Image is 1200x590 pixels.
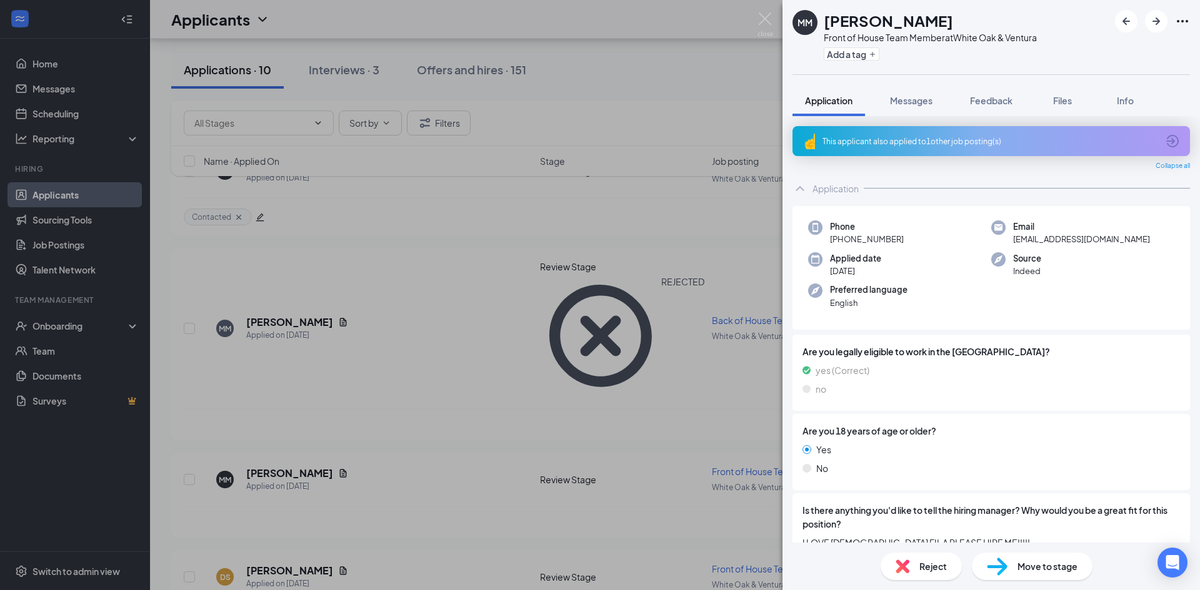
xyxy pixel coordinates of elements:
[1013,233,1150,245] span: [EMAIL_ADDRESS][DOMAIN_NAME]
[1165,134,1180,149] svg: ArrowCircle
[816,461,828,475] span: No
[824,10,953,31] h1: [PERSON_NAME]
[830,252,881,265] span: Applied date
[797,16,812,29] div: MM
[805,95,852,106] span: Application
[1013,265,1041,277] span: Indeed
[830,283,907,296] span: Preferred language
[824,47,879,61] button: PlusAdd a tag
[824,31,1037,44] div: Front of House Team Member at White Oak & Ventura
[812,182,859,195] div: Application
[822,136,1157,147] div: This applicant also applied to 1 other job posting(s)
[1156,161,1190,171] span: Collapse all
[802,424,936,438] span: Are you 18 years of age or older?
[1053,95,1072,106] span: Files
[1117,95,1134,106] span: Info
[890,95,932,106] span: Messages
[802,503,1180,531] span: Is there anything you'd like to tell the hiring manager? Why would you be a great fit for this po...
[1013,252,1041,265] span: Source
[802,345,1180,358] span: Are you legally eligible to work in the [GEOGRAPHIC_DATA]?
[830,265,881,277] span: [DATE]
[816,363,869,377] span: yes (Correct)
[792,181,807,196] svg: ChevronUp
[830,297,907,309] span: English
[970,95,1012,106] span: Feedback
[830,220,904,233] span: Phone
[1157,548,1187,578] div: Open Intercom Messenger
[1013,220,1150,233] span: Email
[869,51,876,58] svg: Plus
[919,559,947,573] span: Reject
[802,536,1180,549] span: I LOVE [DEMOGRAPHIC_DATA] FIL A PLEASE HIRE ME!!!!!
[816,443,831,456] span: Yes
[816,382,826,396] span: no
[830,233,904,245] span: [PHONE_NUMBER]
[1017,559,1077,573] span: Move to stage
